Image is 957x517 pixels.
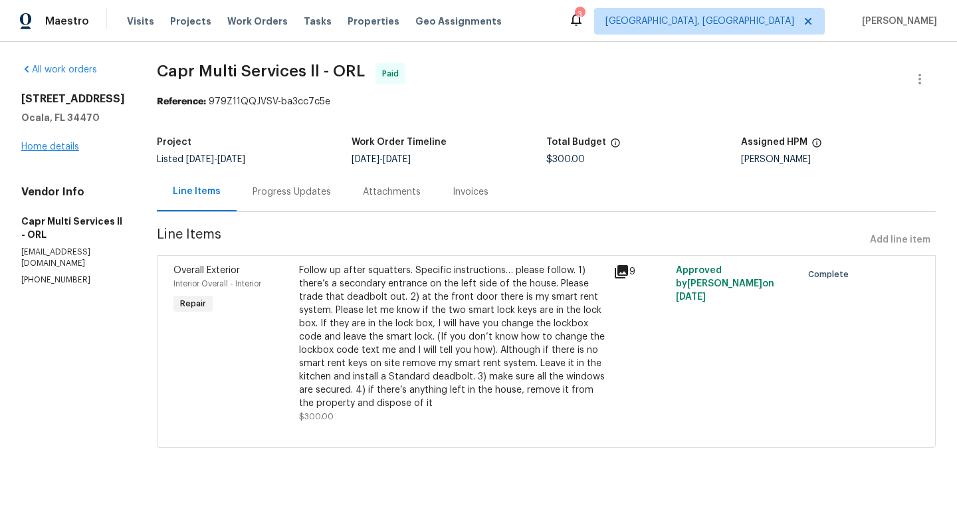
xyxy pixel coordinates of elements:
span: [DATE] [383,155,411,164]
span: [DATE] [352,155,379,164]
span: Maestro [45,15,89,28]
span: Interior Overall - Interior [173,280,261,288]
div: Invoices [453,185,488,199]
span: [DATE] [676,292,706,302]
span: Projects [170,15,211,28]
span: The hpm assigned to this work order. [811,138,822,155]
span: $300.00 [299,413,334,421]
div: 9 [613,264,668,280]
span: Tasks [304,17,332,26]
span: Properties [348,15,399,28]
b: Reference: [157,97,206,106]
span: - [186,155,245,164]
p: [PHONE_NUMBER] [21,274,125,286]
span: $300.00 [546,155,585,164]
span: Listed [157,155,245,164]
a: All work orders [21,65,97,74]
span: - [352,155,411,164]
span: Line Items [157,228,865,253]
h5: Assigned HPM [741,138,807,147]
p: [EMAIL_ADDRESS][DOMAIN_NAME] [21,247,125,269]
span: Visits [127,15,154,28]
a: Home details [21,142,79,152]
div: Attachments [363,185,421,199]
span: Overall Exterior [173,266,240,275]
span: Capr Multi Services ll - ORL [157,63,365,79]
span: [DATE] [186,155,214,164]
h2: [STREET_ADDRESS] [21,92,125,106]
div: 3 [575,8,584,21]
h5: Ocala, FL 34470 [21,111,125,124]
span: The total cost of line items that have been proposed by Opendoor. This sum includes line items th... [610,138,621,155]
div: 979Z11QQJVSV-ba3cc7c5e [157,95,936,108]
span: Paid [382,67,404,80]
div: [PERSON_NAME] [741,155,936,164]
span: Approved by [PERSON_NAME] on [676,266,774,302]
span: Geo Assignments [415,15,502,28]
h5: Capr Multi Services ll - ORL [21,215,125,241]
span: Work Orders [227,15,288,28]
span: Repair [175,297,211,310]
span: [PERSON_NAME] [857,15,937,28]
div: Progress Updates [253,185,331,199]
h4: Vendor Info [21,185,125,199]
span: Complete [808,268,854,281]
h5: Work Order Timeline [352,138,447,147]
div: Follow up after squatters. Specific instructions… please follow. 1) there’s a secondary entrance ... [299,264,605,410]
span: [DATE] [217,155,245,164]
div: Line Items [173,185,221,198]
h5: Total Budget [546,138,606,147]
h5: Project [157,138,191,147]
span: [GEOGRAPHIC_DATA], [GEOGRAPHIC_DATA] [605,15,794,28]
